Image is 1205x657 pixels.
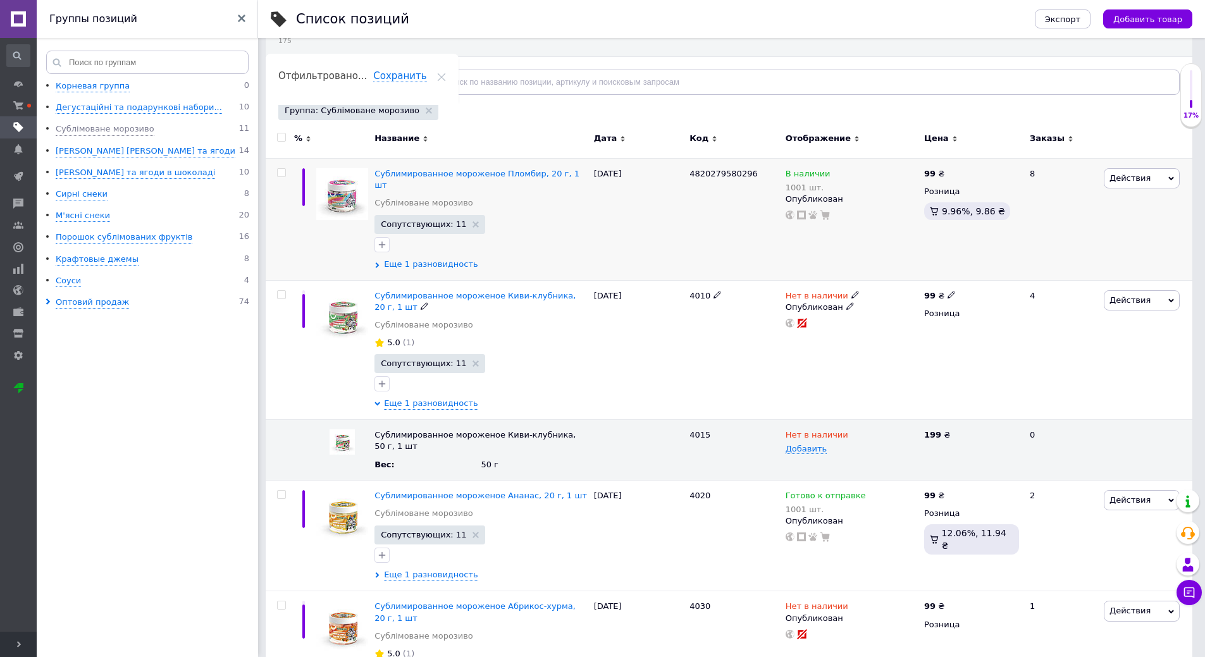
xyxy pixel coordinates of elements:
[786,302,918,313] div: Опубликован
[374,630,473,642] a: Сублімоване морозиво
[244,188,249,200] span: 8
[786,515,918,527] div: Опубликован
[689,430,710,439] span: 4015
[374,169,579,190] a: Сублимированное мороженое Пломбир, 20 г, 1 шт
[238,145,249,157] span: 14
[56,167,215,179] div: [PERSON_NAME] та ягоди в шоколаді
[1109,606,1151,615] span: Действия
[786,491,866,504] span: Готово к отправке
[786,169,831,182] span: В наличии
[56,210,110,222] div: М'ясні снеки
[373,70,426,82] span: Сохранить
[591,480,687,591] div: [DATE]
[1022,480,1101,591] div: 2
[238,102,249,114] span: 10
[244,275,249,287] span: 4
[591,280,687,420] div: [DATE]
[285,105,419,116] span: Группа: Сублімоване морозиво
[56,123,154,135] div: Сублімоване морозиво
[689,291,710,300] span: 4010
[278,70,367,82] span: Отфильтровано...
[1045,15,1080,24] span: Экспорт
[56,231,192,243] div: Порошок сублімованих фруктів
[244,254,249,266] span: 8
[374,491,587,500] a: Сублимированное мороженое Ананас, 20 г, 1 шт
[316,601,368,653] img: Сублимированное мороженое Абрикос-хурма, 20 г, 1 шт
[689,133,708,144] span: Код
[56,188,108,200] div: Сирні снеки
[374,291,576,312] a: Сублимированное мороженое Киви-клубника, 20 г, 1 шт
[1181,111,1201,120] div: 17%
[422,70,1180,95] input: Поиск по названию позиции, артикулу и поисковым запросам
[942,206,1005,216] span: 9.96%, 9.86 ₴
[924,601,944,612] div: ₴
[1035,9,1091,28] button: Экспорт
[56,145,235,157] div: [PERSON_NAME] [PERSON_NAME] та ягоди
[1022,280,1101,420] div: 4
[387,338,400,347] span: 5.0
[1022,420,1101,481] div: 0
[1113,15,1182,24] span: Добавить товар
[296,13,409,26] div: Список позиций
[381,220,466,228] span: Сопутствующих: 11
[924,186,1019,197] div: Розница
[786,444,827,454] span: Добавить
[924,169,936,178] b: 99
[374,601,576,622] a: Сублимированное мороженое Абрикос-хурма, 20 г, 1 шт
[56,297,129,309] div: Оптовий продаж
[238,167,249,179] span: 10
[316,290,368,342] img: Сублимированное мороженое Киви-клубника, 20 г, 1 шт
[294,133,302,144] span: %
[381,531,466,539] span: Сопутствующих: 11
[46,51,249,74] input: Поиск по группам
[374,133,419,144] span: Название
[786,133,851,144] span: Отображение
[786,601,848,615] span: Нет в наличии
[56,80,130,92] div: Корневая группа
[924,601,936,611] b: 99
[924,508,1019,519] div: Розница
[244,80,249,92] span: 0
[1109,295,1151,305] span: Действия
[374,430,576,451] span: Сублимированное мороженое Киви-клубника, 50 г, 1 шт
[924,491,936,500] b: 99
[924,291,936,300] b: 99
[689,169,758,178] span: 4820279580296
[786,613,918,624] div: Опубликован
[238,231,249,243] span: 16
[384,569,478,581] span: Еще 1 разновидность
[1103,9,1192,28] button: Добавить товар
[924,430,941,439] b: 199
[278,36,296,46] span: 175
[238,210,249,222] span: 20
[924,308,1019,319] div: Розница
[381,359,466,367] span: Сопутствующих: 11
[330,429,355,455] img: Сублимированное мороженое Киви-клубника, 50 г, 1 шт
[689,601,710,611] span: 4030
[403,338,414,347] span: (1)
[384,398,478,410] span: Еще 1 разновидность
[924,429,1019,441] div: ₴
[924,168,944,180] div: ₴
[481,459,587,470] div: 50 г
[924,133,949,144] span: Цена
[786,430,848,443] span: Нет в наличии
[56,275,81,287] div: Соуси
[924,290,956,302] div: ₴
[786,183,831,192] div: 1001 шт.
[56,102,222,114] div: Дегустаційні та подарункові набори...
[374,459,427,470] div: Вес :
[1030,133,1065,144] span: Заказы
[786,291,848,304] span: Нет в наличии
[374,508,473,519] a: Сублімоване морозиво
[238,297,249,309] span: 74
[1022,158,1101,280] div: 8
[374,319,473,331] a: Сублімоване морозиво
[786,505,866,514] div: 1001 шт.
[594,133,617,144] span: Дата
[316,168,368,220] img: Сублимированное мороженое Пломбир, 20 г, 1 шт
